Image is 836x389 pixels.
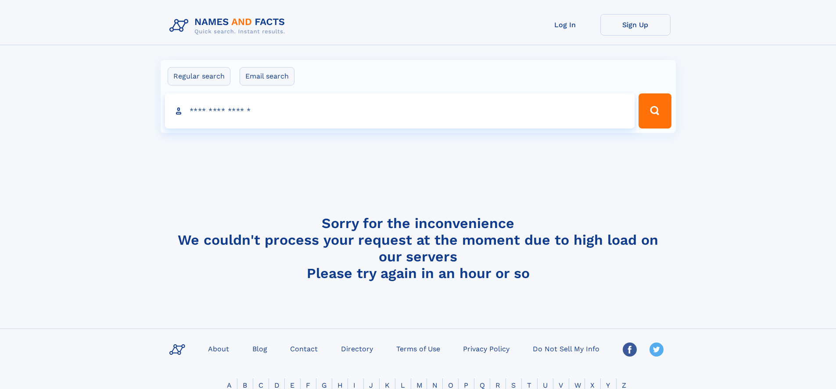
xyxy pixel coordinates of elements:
a: Log In [530,14,600,36]
img: Twitter [649,343,664,357]
button: Search Button [639,93,671,128]
label: Regular search [168,67,230,86]
a: Do Not Sell My Info [529,342,603,355]
a: Sign Up [600,14,671,36]
h4: Sorry for the inconvenience We couldn't process your request at the moment due to high load on ou... [166,215,671,282]
a: Directory [337,342,377,355]
a: Blog [249,342,271,355]
a: Terms of Use [393,342,444,355]
a: Contact [287,342,321,355]
img: Facebook [623,343,637,357]
a: About [205,342,233,355]
a: Privacy Policy [459,342,513,355]
label: Email search [240,67,294,86]
img: Logo Names and Facts [166,14,292,38]
input: search input [165,93,635,128]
